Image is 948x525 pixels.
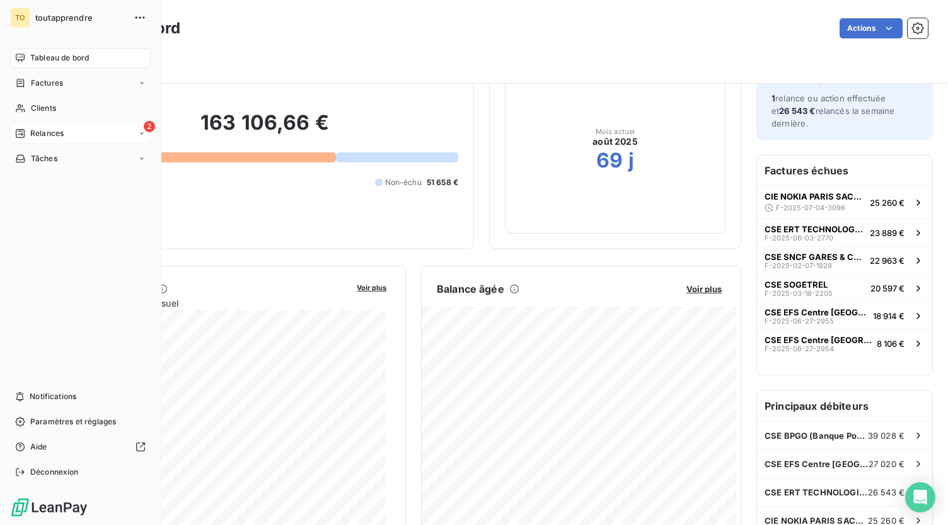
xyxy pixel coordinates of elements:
[870,198,905,208] span: 25 260 €
[10,497,88,517] img: Logo LeanPay
[592,135,637,148] span: août 2025
[840,18,903,38] button: Actions
[757,246,932,274] button: CSE SNCF GARES & CONNEXIONSF-2025-02-07-192822 963 €
[30,441,47,453] span: Aide
[873,311,905,321] span: 18 914 €
[765,290,833,297] span: F-2025-03-18-2205
[765,279,828,290] span: CSE SOGETREL
[10,123,151,144] a: 2Relances
[757,186,932,218] button: CIE NOKIA PARIS SACLAYF-2025-07-04-309625 260 €
[757,274,932,302] button: CSE SOGETRELF-2025-03-18-220520 597 €
[765,345,834,353] span: F-2025-06-27-2954
[353,281,390,293] button: Voir plus
[765,431,868,441] span: CSE BPGO (Banque Populaire Grand Ouest)
[71,110,458,148] h2: 163 106,66 €
[71,296,348,310] span: Chiffre d'affaires mensuel
[765,234,833,242] span: F-2025-06-03-2770
[10,8,30,28] div: TO
[385,177,422,188] span: Non-échu
[869,459,905,469] span: 27 020 €
[31,153,57,164] span: Tâches
[757,218,932,246] button: CSE ERT TECHNOLOGIESF-2025-06-03-277023 889 €
[757,329,932,357] button: CSE EFS Centre [GEOGRAPHIC_DATA]F-2025-06-27-29548 106 €
[765,224,865,234] span: CSE ERT TECHNOLOGIES
[765,487,868,497] span: CSE ERT TECHNOLOGIES
[779,106,815,116] span: 26 543 €
[757,302,932,329] button: CSE EFS Centre [GEOGRAPHIC_DATA]F-2025-06-27-295518 914 €
[765,317,834,325] span: F-2025-06-27-2955
[765,335,872,345] span: CSE EFS Centre [GEOGRAPHIC_DATA]
[10,73,151,93] a: Factures
[772,93,894,128] span: relance ou action effectuée et relancés la semaine dernière.
[757,155,932,186] h6: Factures échues
[870,256,905,266] span: 22 963 €
[765,252,865,262] span: CSE SNCF GARES & CONNEXIONS
[10,149,151,169] a: Tâches
[870,283,905,293] span: 20 597 €
[868,431,905,441] span: 39 028 €
[10,48,151,68] a: Tableau de bord
[437,281,504,296] h6: Balance âgée
[596,128,635,135] span: Mois actuel
[905,482,935,512] div: Open Intercom Messenger
[757,391,932,421] h6: Principaux débiteurs
[765,262,832,269] span: F-2025-02-07-1928
[357,283,386,292] span: Voir plus
[144,121,155,132] span: 2
[30,466,79,478] span: Déconnexion
[870,228,905,238] span: 23 889 €
[30,52,89,64] span: Tableau de bord
[30,416,116,427] span: Paramètres et réglages
[10,437,151,457] a: Aide
[35,13,126,23] span: toutapprendre
[776,204,845,212] span: F-2025-07-04-3096
[772,93,775,103] span: 1
[628,148,634,173] h2: j
[596,148,623,173] h2: 69
[765,307,868,317] span: CSE EFS Centre [GEOGRAPHIC_DATA]
[686,284,722,294] span: Voir plus
[683,283,725,295] button: Voir plus
[30,391,76,402] span: Notifications
[10,98,151,118] a: Clients
[765,191,865,201] span: CIE NOKIA PARIS SACLAY
[10,412,151,432] a: Paramètres et réglages
[31,103,56,114] span: Clients
[868,487,905,497] span: 26 543 €
[427,177,458,188] span: 51 658 €
[30,128,64,139] span: Relances
[765,459,869,469] span: CSE EFS Centre [GEOGRAPHIC_DATA]
[877,339,905,349] span: 8 106 €
[31,77,63,89] span: Factures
